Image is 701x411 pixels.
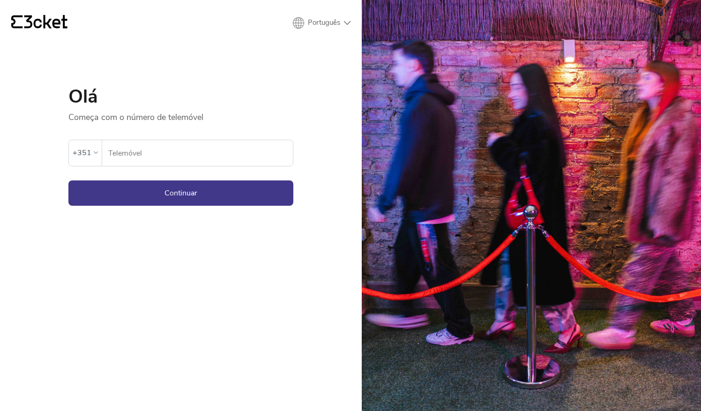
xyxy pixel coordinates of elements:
p: Começa com o número de telemóvel [68,106,293,123]
h1: Olá [68,87,293,106]
button: Continuar [68,180,293,206]
input: Telemóvel [108,140,293,166]
div: +351 [73,146,91,160]
a: {' '} [11,15,67,31]
label: Telemóvel [102,140,293,166]
g: {' '} [11,15,22,29]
